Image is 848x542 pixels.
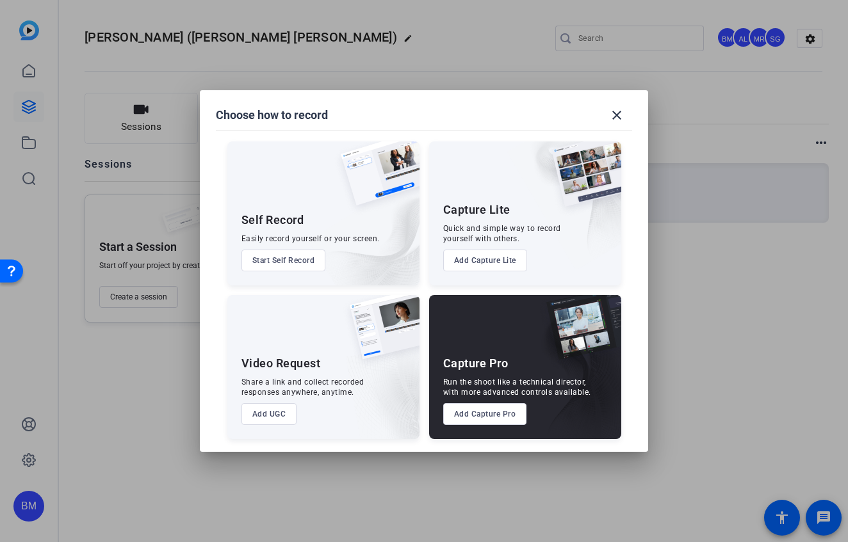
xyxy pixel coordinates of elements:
div: Run the shoot like a technical director, with more advanced controls available. [443,377,591,397]
img: capture-pro.png [537,295,621,373]
img: embarkstudio-capture-pro.png [526,311,621,439]
div: Capture Lite [443,202,510,218]
img: embarkstudio-capture-lite.png [507,141,621,269]
img: embarkstudio-self-record.png [308,169,420,285]
img: capture-lite.png [542,141,621,219]
button: Start Self Record [241,250,326,271]
h1: Choose how to record [216,108,328,123]
div: Capture Pro [443,356,509,371]
img: self-record.png [331,141,420,218]
button: Add Capture Pro [443,403,527,425]
img: embarkstudio-ugc-content.png [345,335,420,439]
button: Add Capture Lite [443,250,527,271]
mat-icon: close [609,108,624,123]
img: ugc-content.png [340,295,420,372]
div: Share a link and collect recorded responses anywhere, anytime. [241,377,364,397]
div: Self Record [241,212,304,228]
button: Add UGC [241,403,297,425]
div: Video Request [241,356,321,371]
div: Quick and simple way to record yourself with others. [443,223,561,244]
div: Easily record yourself or your screen. [241,234,380,244]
